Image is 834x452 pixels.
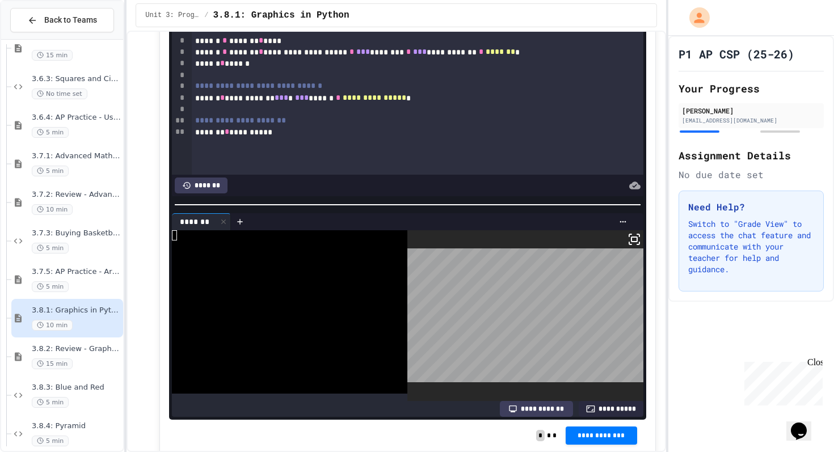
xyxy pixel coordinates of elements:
span: 15 min [32,358,73,369]
h1: P1 AP CSP (25-26) [679,46,794,62]
span: 5 min [32,281,69,292]
h3: Need Help? [688,200,814,214]
h2: Assignment Details [679,147,824,163]
span: 5 min [32,436,69,446]
span: Unit 3: Programming in Python [145,11,200,20]
div: No due date set [679,168,824,181]
span: 3.8.1: Graphics in Python [213,9,349,22]
h2: Your Progress [679,81,824,96]
span: 3.8.4: Pyramid [32,421,121,431]
span: No time set [32,88,87,99]
iframe: chat widget [786,407,823,441]
div: My Account [677,5,713,31]
span: Back to Teams [44,14,97,26]
span: 5 min [32,243,69,254]
span: 3.7.2: Review - Advanced Math in Python [32,190,121,200]
span: 3.8.2: Review - Graphics in Python [32,344,121,354]
span: 3.8.3: Blue and Red [32,383,121,392]
span: 3.6.4: AP Practice - User Input [32,113,121,122]
div: [PERSON_NAME] [682,105,820,116]
span: / [204,11,208,20]
div: Chat with us now!Close [5,5,78,72]
span: 3.7.3: Buying Basketballs [32,229,121,238]
span: 3.8.1: Graphics in Python [32,306,121,315]
p: Switch to "Grade View" to access the chat feature and communicate with your teacher for help and ... [688,218,814,275]
div: [EMAIL_ADDRESS][DOMAIN_NAME] [682,116,820,125]
span: 3.7.5: AP Practice - Arithmetic Operators [32,267,121,277]
span: 10 min [32,204,73,215]
button: Back to Teams [10,8,114,32]
span: 15 min [32,50,73,61]
iframe: chat widget [740,357,823,405]
span: 3.6.3: Squares and Circles [32,74,121,84]
span: 5 min [32,127,69,138]
span: 3.7.1: Advanced Math in Python [32,151,121,161]
span: 5 min [32,166,69,176]
span: 5 min [32,397,69,408]
span: 10 min [32,320,73,331]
